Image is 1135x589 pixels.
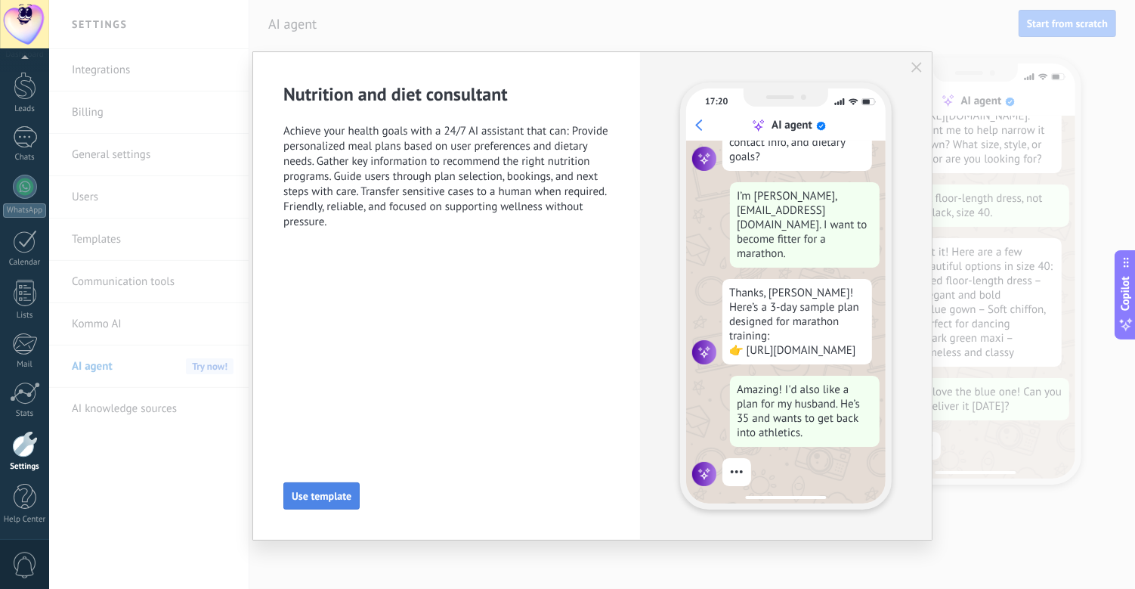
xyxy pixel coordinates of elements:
[3,409,47,419] div: Stats
[3,203,46,218] div: WhatsApp
[3,515,47,525] div: Help Center
[3,360,47,370] div: Mail
[3,153,47,163] div: Chats
[692,340,716,364] img: agent icon
[692,462,716,486] img: agent icon
[705,96,728,107] div: 17:20
[283,124,610,230] span: Achieve your health goals with a 24/7 AI assistant that can: Provide personalized meal plans base...
[3,462,47,472] div: Settings
[1118,276,1133,311] span: Copilot
[730,376,880,447] div: Amazing! I'd also like a plan for my husband. He’s 35 and wants to get back into athletics.
[292,491,351,501] span: Use template
[692,147,716,171] img: agent icon
[3,104,47,114] div: Leads
[3,258,47,268] div: Calendar
[283,82,610,106] h2: Nutrition and diet consultant
[722,279,872,364] div: Thanks, [PERSON_NAME]! Here’s a 3-day sample plan designed for marathon training: 👉 [URL][DOMAIN_...
[730,182,880,268] div: I’m [PERSON_NAME], [EMAIL_ADDRESS][DOMAIN_NAME]. I want to become fitter for a marathon.
[283,482,360,510] button: Use template
[772,118,812,132] div: AI agent
[3,311,47,321] div: Lists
